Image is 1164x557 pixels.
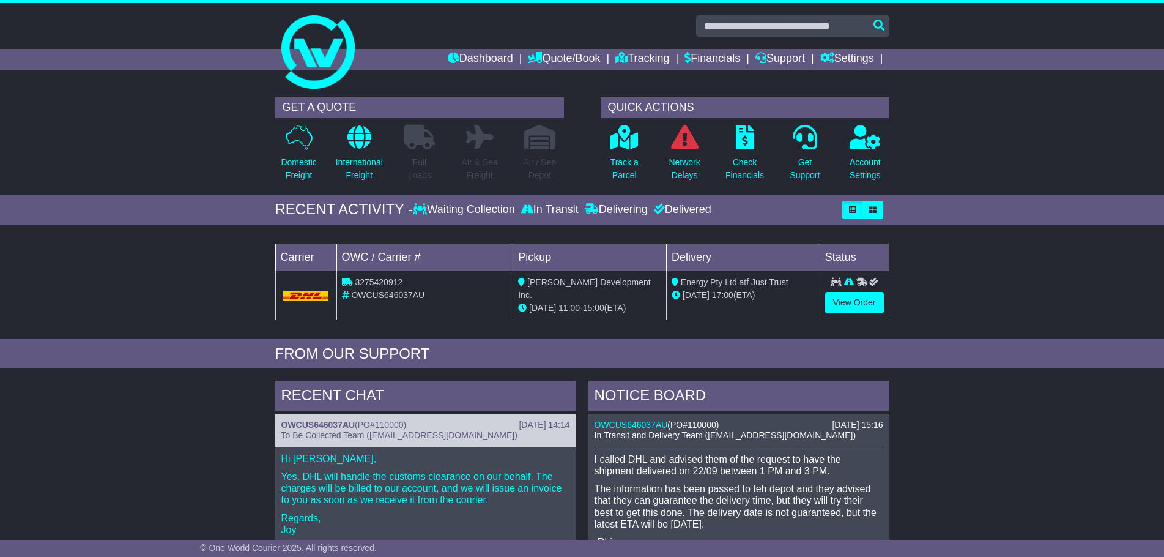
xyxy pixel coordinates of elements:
div: In Transit [518,203,582,217]
div: ( ) [281,420,570,430]
td: Delivery [666,244,820,271]
span: 11:00 [558,303,580,313]
div: NOTICE BOARD [588,381,889,414]
div: QUICK ACTIONS [601,97,889,118]
span: Energy Pty Ltd atf Just Trust [681,277,788,287]
div: Delivered [651,203,711,217]
div: [DATE] 14:14 [519,420,569,430]
span: 15:00 [583,303,604,313]
p: Air & Sea Freight [462,156,498,182]
span: [DATE] [529,303,556,313]
div: Waiting Collection [413,203,517,217]
p: Check Financials [725,156,764,182]
span: [DATE] [683,290,710,300]
a: DomesticFreight [280,124,317,189]
p: I called DHL and advised them of the request to have the shipment delivered on 22/09 between 1 PM... [595,454,883,477]
img: DHL.png [283,291,329,301]
p: -Rhiza [595,536,883,548]
td: OWC / Carrier # [336,244,513,271]
span: © One World Courier 2025. All rights reserved. [200,543,377,553]
p: Regards, Joy [281,512,570,536]
a: AccountSettings [849,124,881,189]
span: OWCUS646037AU [351,290,424,300]
div: RECENT CHAT [275,381,576,414]
div: RECENT ACTIVITY - [275,201,413,219]
a: OWCUS646037AU [281,420,355,430]
td: Status [820,244,889,271]
div: (ETA) [672,289,815,302]
a: GetSupport [789,124,820,189]
p: Network Delays [669,156,700,182]
p: Track a Parcel [610,156,639,182]
a: Support [755,49,805,70]
a: Track aParcel [610,124,639,189]
a: NetworkDelays [668,124,700,189]
div: ( ) [595,420,883,430]
p: Yes, DHL will handle the customs clearance on our behalf. The charges will be billed to our accou... [281,471,570,506]
div: Delivering [582,203,651,217]
span: In Transit and Delivery Team ([EMAIL_ADDRESS][DOMAIN_NAME]) [595,430,856,440]
span: To Be Collected Team ([EMAIL_ADDRESS][DOMAIN_NAME]) [281,430,517,440]
span: 17:00 [712,290,733,300]
td: Pickup [513,244,667,271]
p: The information has been passed to teh depot and they advised that they can guarantee the deliver... [595,483,883,530]
p: Account Settings [850,156,881,182]
div: - (ETA) [518,302,661,315]
p: International Freight [336,156,383,182]
span: PO#110000 [670,420,716,430]
span: [PERSON_NAME] Development Inc. [518,277,650,300]
div: GET A QUOTE [275,97,564,118]
p: Hi [PERSON_NAME], [281,453,570,465]
a: Quote/Book [528,49,600,70]
span: 3275420912 [355,277,402,287]
div: FROM OUR SUPPORT [275,345,889,363]
a: OWCUS646037AU [595,420,668,430]
a: InternationalFreight [335,124,384,189]
td: Carrier [275,244,336,271]
span: PO#110000 [358,420,404,430]
a: Settings [820,49,874,70]
p: Air / Sea Depot [524,156,557,182]
a: Tracking [615,49,669,70]
a: Dashboard [448,49,513,70]
a: Financials [684,49,740,70]
a: CheckFinancials [725,124,765,189]
p: Full Loads [404,156,435,182]
a: View Order [825,292,884,313]
div: [DATE] 15:16 [832,420,883,430]
p: Get Support [790,156,820,182]
p: Domestic Freight [281,156,316,182]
